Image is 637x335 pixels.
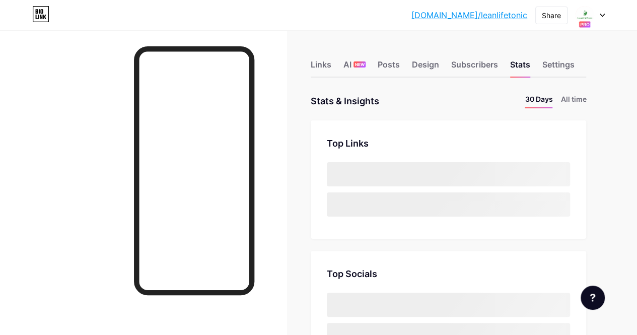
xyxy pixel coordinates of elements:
div: Design [412,58,439,77]
a: [DOMAIN_NAME]/leanlifetonic [411,9,527,21]
img: leanlifetonic [575,6,594,25]
div: Stats & Insights [311,94,379,108]
div: Links [311,58,331,77]
div: AI [343,58,366,77]
li: All time [560,94,586,108]
div: Share [542,10,561,21]
div: Subscribers [451,58,498,77]
div: Top Socials [327,267,570,281]
div: Stats [510,58,530,77]
div: Posts [378,58,400,77]
span: NEW [355,61,365,68]
div: Top Links [327,137,570,150]
div: Settings [542,58,574,77]
li: 30 Days [525,94,552,108]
